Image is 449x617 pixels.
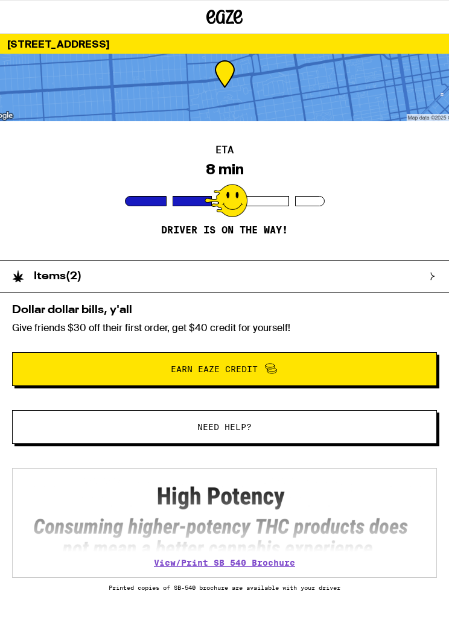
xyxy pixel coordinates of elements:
h2: ETA [215,145,234,155]
div: 8 min [206,161,244,178]
p: Give friends $30 off their first order, get $40 credit for yourself! [12,321,437,334]
p: Printed copies of SB-540 brochure are available with your driver [12,584,437,591]
button: Need help? [12,410,437,444]
h2: Dollar dollar bills, y'all [12,305,437,315]
img: SB 540 Brochure preview [13,478,436,552]
button: Earn Eaze Credit [12,352,437,386]
h2: Items ( 2 ) [34,271,81,282]
a: View/Print SB 540 Brochure [154,558,295,568]
p: Driver is on the way! [161,224,288,236]
span: Earn Eaze Credit [171,365,258,373]
span: Need help? [197,423,252,431]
